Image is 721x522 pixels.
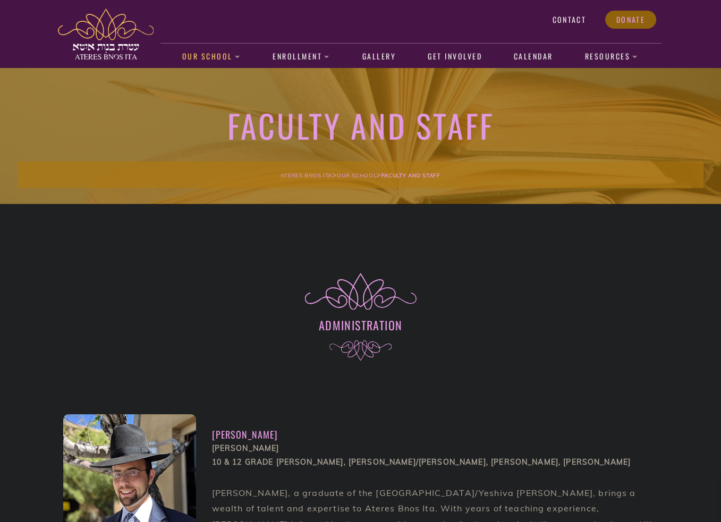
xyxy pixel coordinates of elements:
a: Our School [176,45,246,69]
a: Contact [541,11,597,29]
a: Donate [605,11,656,29]
img: ateres [58,8,154,59]
div: [PERSON_NAME] [212,427,658,442]
a: Our School [337,170,376,179]
a: Gallery [357,45,401,69]
span: Ateres Bnos Ita [281,172,332,179]
div: [PERSON_NAME] 10 & 12 Grade [PERSON_NAME], [PERSON_NAME]/[PERSON_NAME], [PERSON_NAME], [PERSON_NAME] [212,442,658,469]
h3: Administration [63,317,658,333]
a: Resources [579,45,644,69]
span: Faculty and Staff [381,172,440,179]
a: Calendar [508,45,558,69]
h1: Faculty and Staff [18,105,703,145]
a: Ateres Bnos Ita [281,170,332,179]
span: Our School [337,172,376,179]
span: Contact [552,15,586,24]
div: > > [18,161,703,188]
a: Get Involved [422,45,487,69]
a: Enrollment [267,45,336,69]
span: Donate [616,15,645,24]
